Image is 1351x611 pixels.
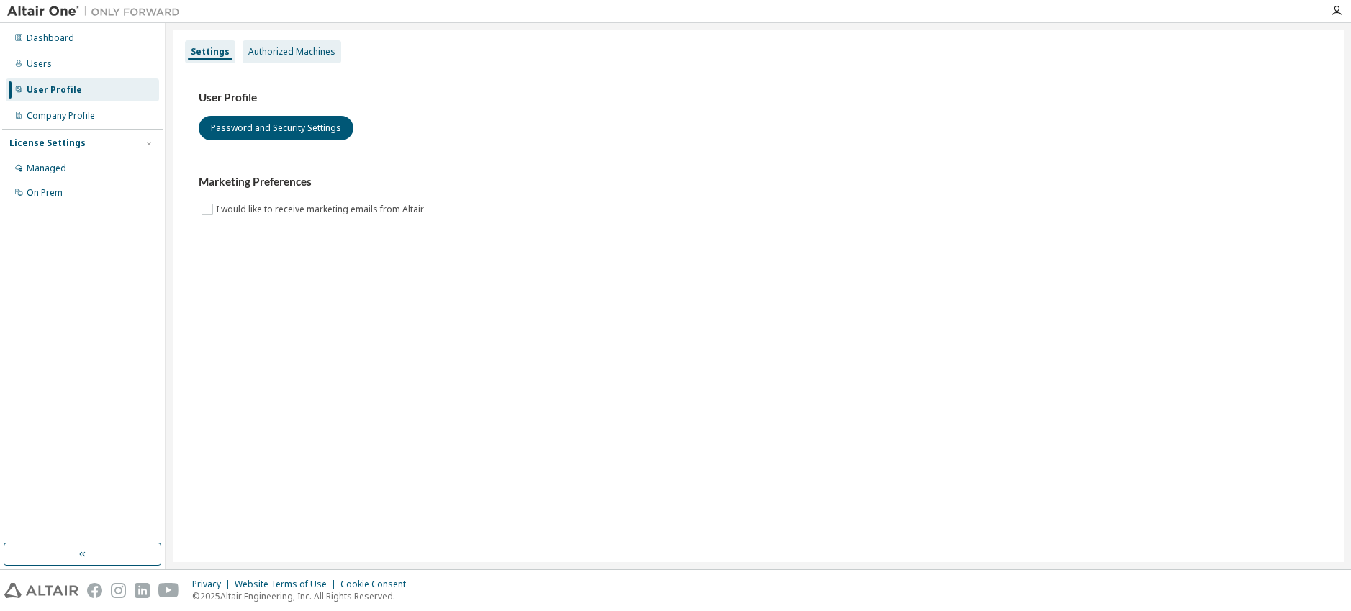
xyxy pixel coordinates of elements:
button: Password and Security Settings [199,116,353,140]
h3: Marketing Preferences [199,175,1318,189]
img: instagram.svg [111,583,126,598]
img: linkedin.svg [135,583,150,598]
h3: User Profile [199,91,1318,105]
div: Company Profile [27,110,95,122]
img: altair_logo.svg [4,583,78,598]
p: © 2025 Altair Engineering, Inc. All Rights Reserved. [192,590,415,602]
div: Cookie Consent [340,579,415,590]
div: Website Terms of Use [235,579,340,590]
img: Altair One [7,4,187,19]
label: I would like to receive marketing emails from Altair [216,201,427,218]
div: Authorized Machines [248,46,335,58]
div: Dashboard [27,32,74,44]
div: On Prem [27,187,63,199]
img: facebook.svg [87,583,102,598]
div: Settings [191,46,230,58]
div: Users [27,58,52,70]
div: Privacy [192,579,235,590]
img: youtube.svg [158,583,179,598]
div: User Profile [27,84,82,96]
div: License Settings [9,137,86,149]
div: Managed [27,163,66,174]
